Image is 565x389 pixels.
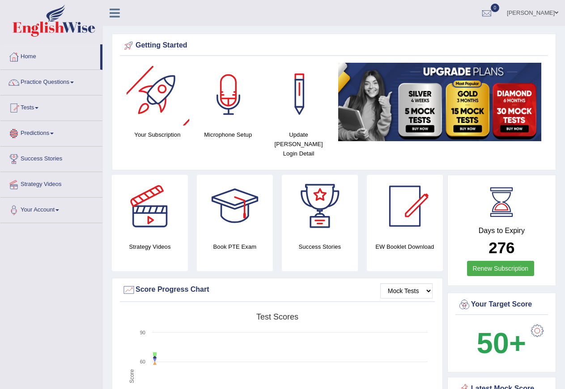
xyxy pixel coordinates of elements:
[0,147,102,169] a: Success Stories
[122,39,546,52] div: Getting Started
[282,242,358,251] h4: Success Stories
[0,70,102,92] a: Practice Questions
[458,227,546,235] h4: Days to Expiry
[122,283,433,297] div: Score Progress Chart
[256,312,298,321] tspan: Test scores
[491,4,500,12] span: 0
[268,130,330,158] h4: Update [PERSON_NAME] Login Detail
[477,327,526,359] b: 50+
[0,95,102,118] a: Tests
[367,242,443,251] h4: EW Booklet Download
[127,130,188,139] h4: Your Subscription
[129,369,135,383] tspan: Score
[140,330,145,335] text: 90
[112,242,188,251] h4: Strategy Videos
[197,130,259,139] h4: Microphone Setup
[0,121,102,143] a: Predictions
[0,198,102,220] a: Your Account
[467,261,535,276] a: Renew Subscription
[489,239,514,256] b: 276
[338,63,541,141] img: small5.jpg
[0,44,100,67] a: Home
[197,242,273,251] h4: Book PTE Exam
[458,298,546,311] div: Your Target Score
[0,172,102,194] a: Strategy Videos
[140,359,145,364] text: 60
